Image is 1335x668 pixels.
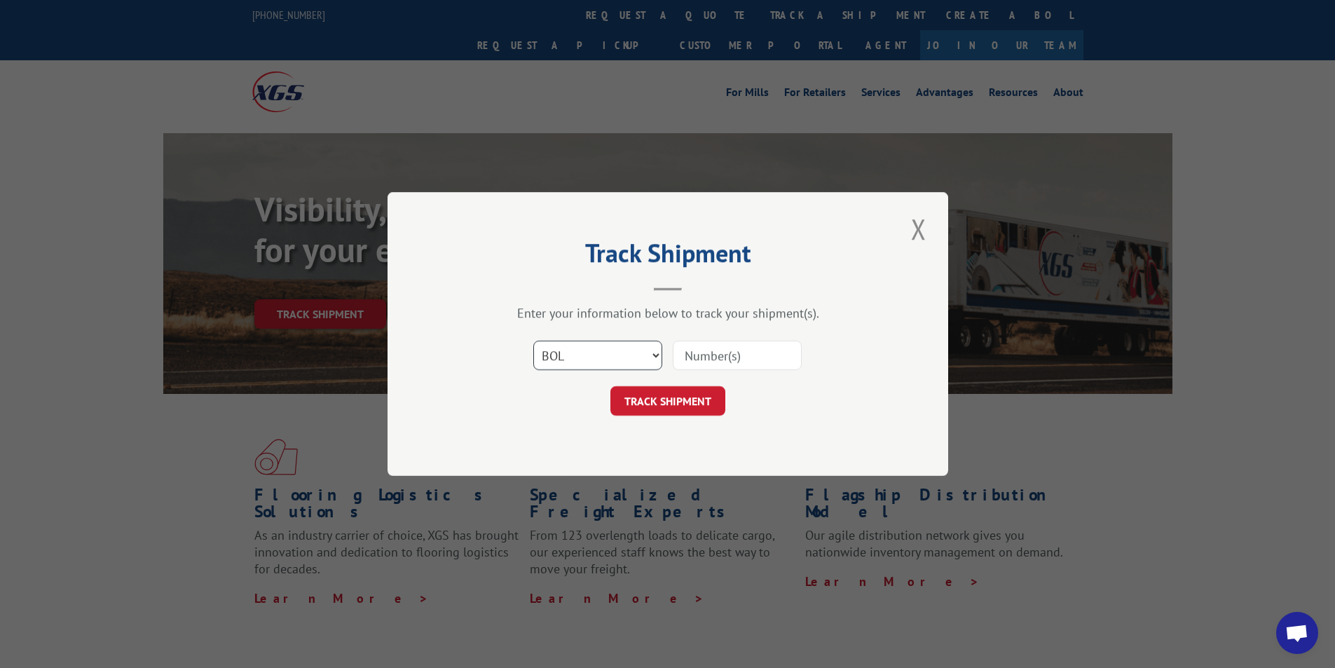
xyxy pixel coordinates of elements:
button: Close modal [907,210,931,248]
h2: Track Shipment [458,243,878,270]
div: Enter your information below to track your shipment(s). [458,305,878,321]
button: TRACK SHIPMENT [610,386,725,416]
input: Number(s) [673,341,802,370]
a: Open chat [1276,612,1318,654]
